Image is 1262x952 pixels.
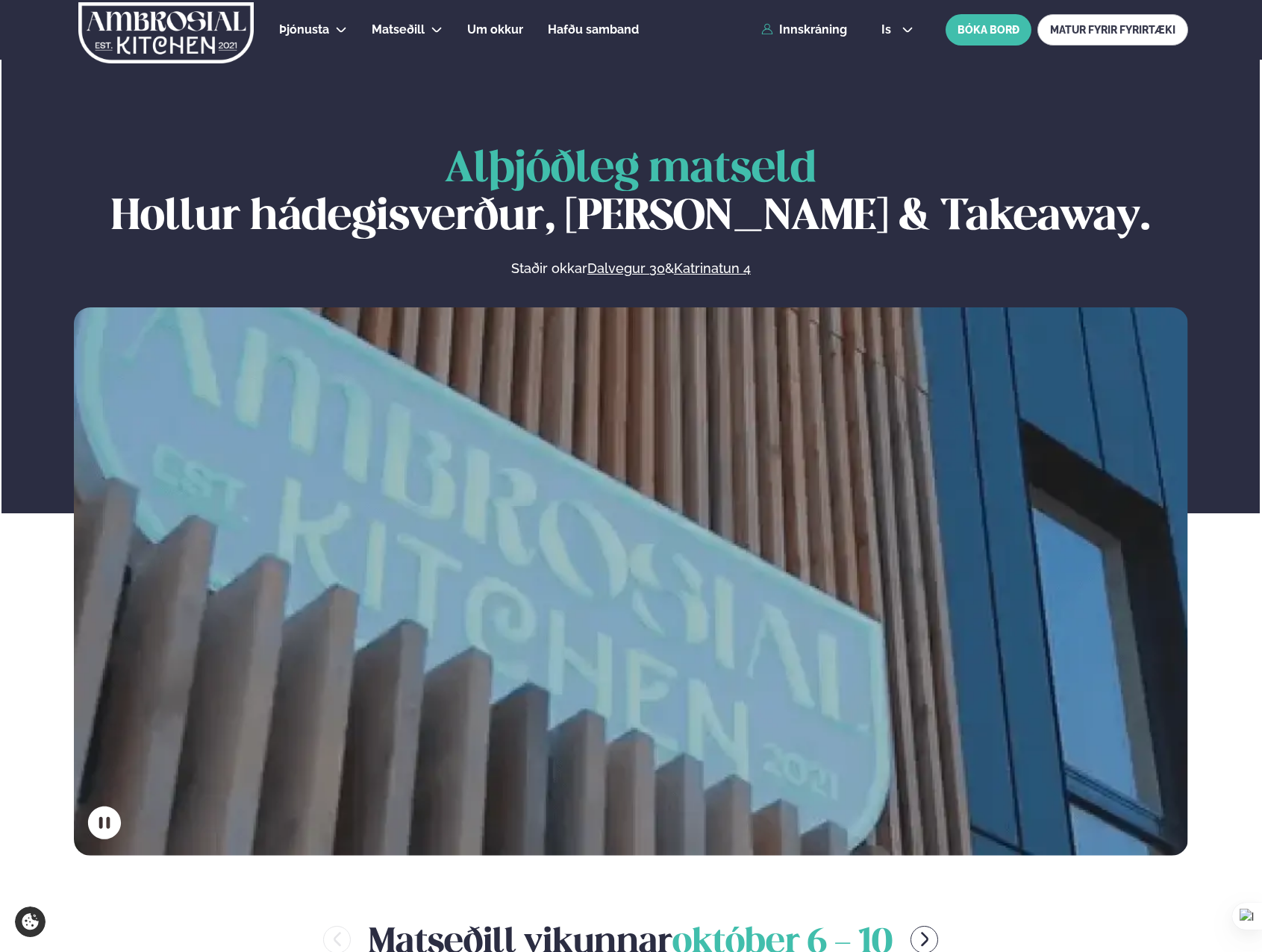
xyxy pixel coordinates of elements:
[946,14,1031,46] button: BÓKA BORÐ
[467,22,523,37] span: Um okkur
[548,21,639,39] a: Hafðu samband
[372,22,425,37] span: Matseðill
[548,22,639,37] span: Hafðu samband
[74,146,1188,242] h1: Hollur hádegisverður, [PERSON_NAME] & Takeaway.
[279,21,329,39] a: Þjónusta
[15,906,46,937] a: Cookie settings
[587,260,665,278] a: Dalvegur 30
[881,24,896,36] span: is
[869,24,925,36] button: is
[279,22,329,37] span: Þjónusta
[674,260,751,278] a: Katrinatun 4
[467,21,523,39] a: Um okkur
[761,23,847,37] a: Innskráning
[445,149,816,190] span: Alþjóðleg matseld
[77,2,255,63] img: logo
[349,260,913,278] p: Staðir okkar &
[372,21,425,39] a: Matseðill
[1037,14,1188,46] a: MATUR FYRIR FYRIRTÆKI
